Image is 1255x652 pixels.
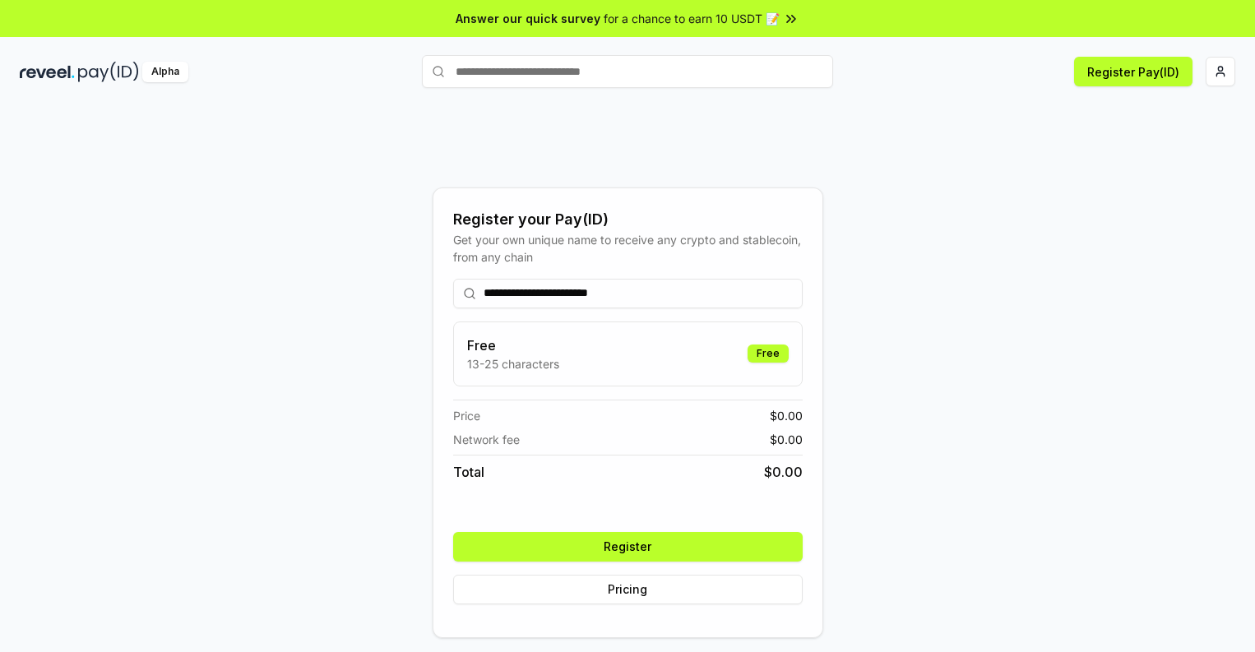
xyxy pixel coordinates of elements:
[453,407,480,424] span: Price
[20,62,75,82] img: reveel_dark
[453,231,803,266] div: Get your own unique name to receive any crypto and stablecoin, from any chain
[604,10,780,27] span: for a chance to earn 10 USDT 📝
[142,62,188,82] div: Alpha
[770,431,803,448] span: $ 0.00
[453,462,484,482] span: Total
[748,344,789,363] div: Free
[453,532,803,562] button: Register
[764,462,803,482] span: $ 0.00
[456,10,600,27] span: Answer our quick survey
[770,407,803,424] span: $ 0.00
[1074,57,1192,86] button: Register Pay(ID)
[453,208,803,231] div: Register your Pay(ID)
[453,431,520,448] span: Network fee
[467,335,559,355] h3: Free
[453,575,803,604] button: Pricing
[78,62,139,82] img: pay_id
[467,355,559,372] p: 13-25 characters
